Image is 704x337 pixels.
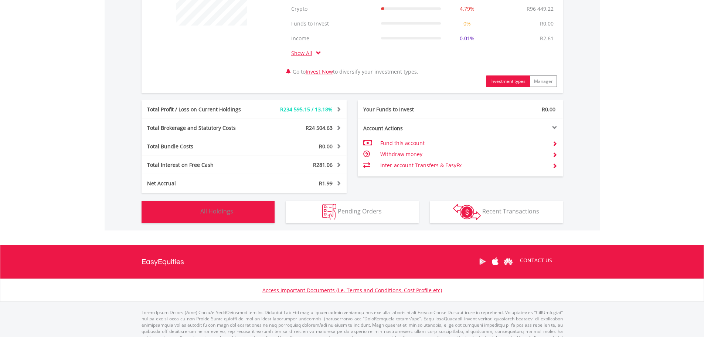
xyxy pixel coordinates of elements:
span: R281.06 [313,161,333,168]
td: Inter-account Transfers & EasyFx [380,160,546,171]
div: Total Brokerage and Statutory Costs [142,124,261,132]
span: R0.00 [319,143,333,150]
a: CONTACT US [515,250,557,271]
td: Withdraw money [380,149,546,160]
a: Invest Now [306,68,333,75]
a: Apple [489,250,502,273]
td: R2.61 [536,31,557,46]
img: holdings-wht.png [183,204,199,220]
span: R1.99 [319,180,333,187]
td: Fund this account [380,138,546,149]
div: Total Bundle Costs [142,143,261,150]
span: All Holdings [200,207,233,215]
span: R24 504.63 [306,124,333,131]
td: Funds to Invest [288,16,377,31]
td: 0.01% [445,31,490,46]
a: Google Play [476,250,489,273]
a: Show All [291,50,316,57]
div: Account Actions [358,125,460,132]
div: Net Accrual [142,180,261,187]
div: Total Profit / Loss on Current Holdings [142,106,261,113]
td: 0% [445,16,490,31]
button: All Holdings [142,201,275,223]
span: R234 595.15 / 13.18% [280,106,333,113]
td: Crypto [288,1,377,16]
td: 4.79% [445,1,490,16]
span: R0.00 [542,106,555,113]
button: Investment types [486,75,530,87]
div: Total Interest on Free Cash [142,161,261,169]
button: Manager [530,75,557,87]
span: Pending Orders [338,207,382,215]
a: Access Important Documents (i.e. Terms and Conditions, Cost Profile etc) [262,287,442,294]
td: R0.00 [536,16,557,31]
td: R96 449.22 [523,1,557,16]
button: Recent Transactions [430,201,563,223]
td: Income [288,31,377,46]
a: EasyEquities [142,245,184,279]
img: transactions-zar-wht.png [453,204,481,220]
a: Huawei [502,250,515,273]
img: pending_instructions-wht.png [322,204,336,220]
span: Recent Transactions [482,207,539,215]
button: Pending Orders [286,201,419,223]
div: Your Funds to Invest [358,106,460,113]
